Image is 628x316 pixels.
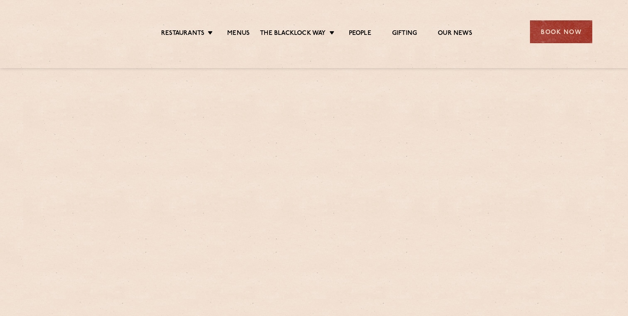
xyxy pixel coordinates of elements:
[349,29,371,39] a: People
[260,29,326,39] a: The Blacklock Way
[392,29,417,39] a: Gifting
[161,29,204,39] a: Restaurants
[36,8,108,56] img: svg%3E
[438,29,472,39] a: Our News
[530,20,592,43] div: Book Now
[227,29,250,39] a: Menus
